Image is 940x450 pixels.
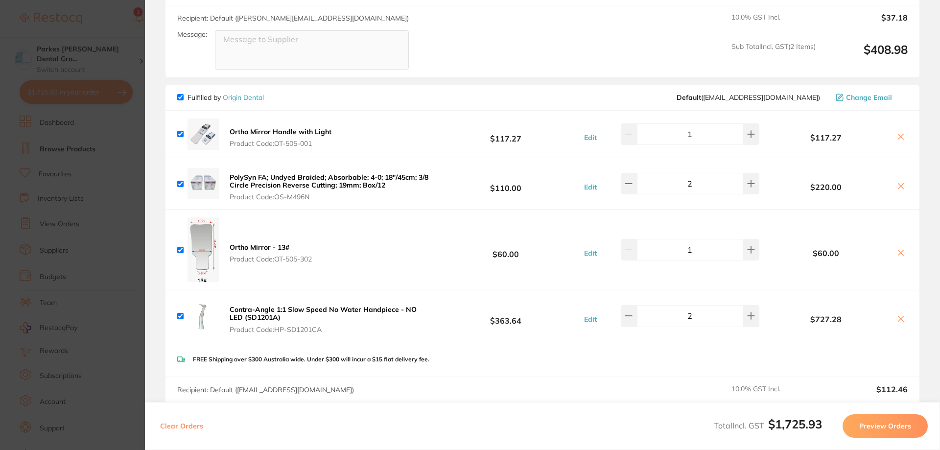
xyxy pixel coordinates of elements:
b: $220.00 [762,183,890,191]
b: $727.28 [762,315,890,324]
b: Contra-Angle 1:1 Slow Speed No Water Handpiece - NO LED (SD1201A) [230,305,417,322]
output: $112.46 [823,385,908,406]
b: $117.27 [433,125,579,143]
b: Default [677,93,701,102]
img: eHhzYXA0bA [188,118,219,150]
img: eXJiNDEycA [188,301,219,332]
span: Product Code: OT-505-001 [230,140,331,147]
button: Preview Orders [843,414,928,438]
button: Ortho Mirror - 13# Product Code:OT-505-302 [227,243,315,263]
b: Ortho Mirror Handle with Light [230,127,331,136]
b: $60.00 [762,249,890,258]
a: Origin Dental [223,93,264,102]
button: Edit [581,315,600,324]
button: Change Email [833,93,908,102]
img: a21rOHQ1ZQ [188,168,219,199]
span: Product Code: OS-M496N [230,193,430,201]
b: $117.27 [762,133,890,142]
b: $60.00 [433,241,579,259]
span: Product Code: OT-505-302 [230,255,312,263]
button: Clear Orders [157,414,206,438]
button: Edit [581,133,600,142]
button: Edit [581,183,600,191]
span: Recipient: Default ( [EMAIL_ADDRESS][DOMAIN_NAME] ) [177,385,354,394]
b: $1,725.93 [768,417,822,431]
b: $363.64 [433,307,579,325]
output: $37.18 [823,13,908,35]
img: a3JkYm5pMQ [188,217,219,282]
button: PolySyn FA; Undyed Braided; Absorbable; 4-0; 18″/45cm; 3/8 Circle Precision Reverse Cutting; 19mm... [227,173,433,201]
output: $408.98 [823,43,908,70]
button: Contra-Angle 1:1 Slow Speed No Water Handpiece - NO LED (SD1201A) Product Code:HP-SD1201CA [227,305,433,333]
span: Product Code: HP-SD1201CA [230,326,430,333]
p: FREE Shipping over $300 Australia wide. Under $300 will incur a $15 flat delivery fee. [193,356,429,363]
span: 10.0 % GST Incl. [731,385,816,406]
b: PolySyn FA; Undyed Braided; Absorbable; 4-0; 18″/45cm; 3/8 Circle Precision Reverse Cutting; 19mm... [230,173,428,189]
b: Ortho Mirror - 13# [230,243,289,252]
span: Total Incl. GST [714,421,822,430]
span: 10.0 % GST Incl. [731,13,816,35]
button: Edit [581,249,600,258]
p: Fulfilled by [188,94,264,101]
span: Sub Total Incl. GST ( 2 Items) [731,43,816,70]
span: Change Email [846,94,892,101]
span: Recipient: Default ( [PERSON_NAME][EMAIL_ADDRESS][DOMAIN_NAME] ) [177,14,409,23]
b: $110.00 [433,175,579,193]
label: Message: [177,30,207,39]
span: info@origindental.com.au [677,94,820,101]
button: Ortho Mirror Handle with Light Product Code:OT-505-001 [227,127,334,148]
